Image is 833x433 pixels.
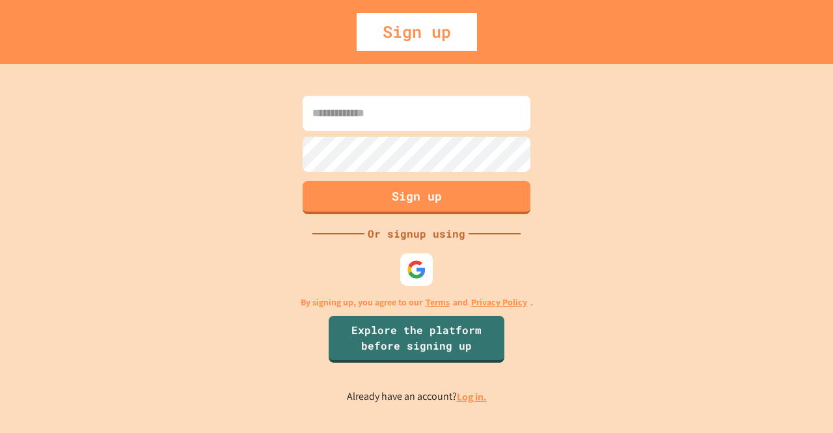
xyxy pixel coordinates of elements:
[778,381,820,420] iframe: chat widget
[457,390,487,404] a: Log in.
[725,324,820,380] iframe: chat widget
[364,226,469,242] div: Or signup using
[357,13,477,51] div: Sign up
[471,296,527,309] a: Privacy Policy
[303,181,530,214] button: Sign up
[407,260,426,279] img: google-icon.svg
[329,316,504,363] a: Explore the platform before signing up
[426,296,450,309] a: Terms
[301,296,533,309] p: By signing up, you agree to our and .
[347,389,487,405] p: Already have an account?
